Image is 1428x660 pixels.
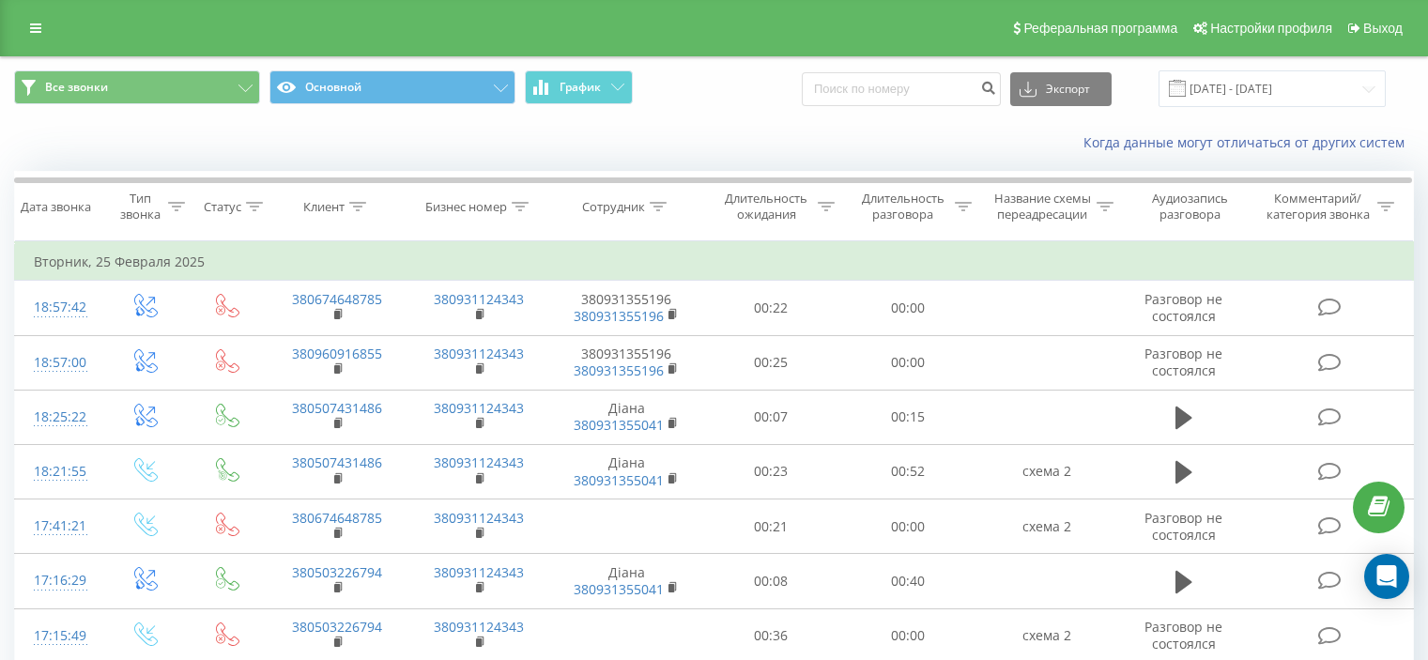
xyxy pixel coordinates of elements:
[839,554,975,608] td: 00:40
[34,345,84,381] div: 18:57:00
[550,554,703,608] td: Діана
[582,199,645,215] div: Сотрудник
[34,289,84,326] div: 18:57:42
[574,471,664,489] a: 380931355041
[15,243,1414,281] td: Вторник, 25 Февраля 2025
[525,70,633,104] button: График
[1364,554,1409,599] div: Open Intercom Messenger
[574,580,664,598] a: 380931355041
[1210,21,1332,36] span: Настройки профиля
[434,618,524,636] a: 380931124343
[292,509,382,527] a: 380674648785
[434,509,524,527] a: 380931124343
[1135,191,1245,223] div: Аудиозапись разговора
[292,618,382,636] a: 380503226794
[21,199,91,215] div: Дата звонка
[839,444,975,499] td: 00:52
[34,508,84,545] div: 17:41:21
[703,390,839,444] td: 00:07
[303,199,345,215] div: Клиент
[425,199,507,215] div: Бизнес номер
[34,399,84,436] div: 18:25:22
[1263,191,1373,223] div: Комментарий/категория звонка
[703,444,839,499] td: 00:23
[434,453,524,471] a: 380931124343
[975,499,1117,554] td: схема 2
[574,361,664,379] a: 380931355196
[839,390,975,444] td: 00:15
[34,453,84,490] div: 18:21:55
[292,563,382,581] a: 380503226794
[45,80,108,95] span: Все звонки
[703,554,839,608] td: 00:08
[434,345,524,362] a: 380931124343
[292,399,382,417] a: 380507431486
[204,199,241,215] div: Статус
[1144,290,1222,325] span: Разговор не состоялся
[118,191,162,223] div: Тип звонка
[550,390,703,444] td: Діана
[14,70,260,104] button: Все звонки
[1083,133,1414,151] a: Когда данные могут отличаться от других систем
[703,335,839,390] td: 00:25
[1363,21,1403,36] span: Выход
[1023,21,1177,36] span: Реферальная программа
[1144,509,1222,544] span: Разговор не состоялся
[34,562,84,599] div: 17:16:29
[574,416,664,434] a: 380931355041
[856,191,950,223] div: Длительность разговора
[574,307,664,325] a: 380931355196
[839,335,975,390] td: 00:00
[550,335,703,390] td: 380931355196
[703,281,839,335] td: 00:22
[434,563,524,581] a: 380931124343
[1144,618,1222,652] span: Разговор не состоялся
[34,618,84,654] div: 17:15:49
[269,70,515,104] button: Основной
[434,290,524,308] a: 380931124343
[292,453,382,471] a: 380507431486
[292,290,382,308] a: 380674648785
[434,399,524,417] a: 380931124343
[1010,72,1112,106] button: Экспорт
[550,444,703,499] td: Діана
[1144,345,1222,379] span: Разговор не состоялся
[839,499,975,554] td: 00:00
[703,499,839,554] td: 00:21
[993,191,1092,223] div: Название схемы переадресации
[720,191,814,223] div: Длительность ожидания
[550,281,703,335] td: 380931355196
[292,345,382,362] a: 380960916855
[975,444,1117,499] td: схема 2
[839,281,975,335] td: 00:00
[560,81,601,94] span: График
[802,72,1001,106] input: Поиск по номеру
